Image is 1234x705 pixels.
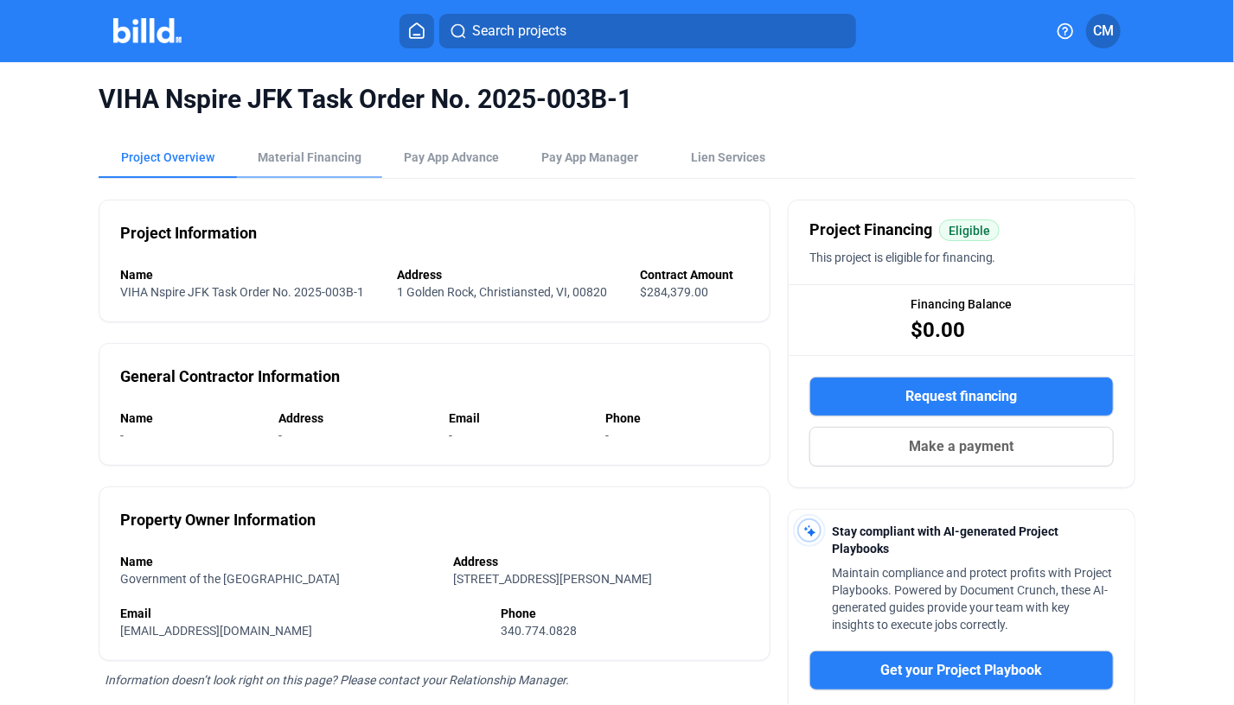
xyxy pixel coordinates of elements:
div: Name [120,266,380,283]
mat-chip: Eligible [939,219,1000,241]
span: $284,379.00 [640,285,708,299]
span: Maintain compliance and protect profits with Project Playbooks. Powered by Document Crunch, these... [832,566,1113,632]
div: Property Owner Information [120,508,316,532]
span: 1 Golden Rock, Christiansted, VI, 00820 [397,285,607,299]
button: CM [1086,14,1121,48]
span: Project Financing [809,218,932,242]
span: - [605,429,609,442]
span: This project is eligible for financing. [809,251,996,264]
span: - [120,429,124,442]
button: Search projects [439,14,856,48]
span: Information doesn’t look right on this page? Please contact your Relationship Manager. [105,673,569,687]
span: VIHA Nspire JFK Task Order No. 2025-003B-1 [120,285,364,299]
div: General Contractor Information [120,365,340,389]
span: 340.774.0828 [502,624,578,638]
div: Lien Services [691,149,765,166]
div: Contract Amount [640,266,749,283]
div: Project Overview [121,149,214,166]
span: Search projects [472,21,566,41]
span: Financing Balance [911,295,1013,313]
span: [STREET_ADDRESS][PERSON_NAME] [454,572,653,586]
div: Phone [502,605,749,622]
span: - [449,429,452,442]
button: Get your Project Playbook [809,651,1114,690]
div: Material Financing [258,149,361,166]
button: Request financing [809,377,1114,416]
div: Project Information [120,221,257,245]
span: VIHA Nspire JFK Task Order No. 2025-003B-1 [99,83,1135,116]
span: Request financing [905,386,1018,407]
span: $0.00 [911,316,965,344]
div: Phone [605,410,749,427]
div: Name [120,553,436,570]
span: - [278,429,282,442]
button: Make a payment [809,427,1114,467]
span: Stay compliant with AI-generated Project Playbooks [832,524,1059,556]
span: Make a payment [909,436,1013,457]
span: [EMAIL_ADDRESS][DOMAIN_NAME] [120,624,312,638]
div: Address [397,266,623,283]
span: Government of the [GEOGRAPHIC_DATA] [120,572,340,586]
span: CM [1093,21,1114,41]
div: Email [449,410,588,427]
div: Email [120,605,483,622]
img: Billd Company Logo [113,18,182,43]
div: Address [278,410,432,427]
div: Pay App Advance [404,149,499,166]
span: Get your Project Playbook [880,660,1042,681]
div: Address [454,553,749,570]
span: Pay App Manager [541,149,638,166]
div: Name [120,410,261,427]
